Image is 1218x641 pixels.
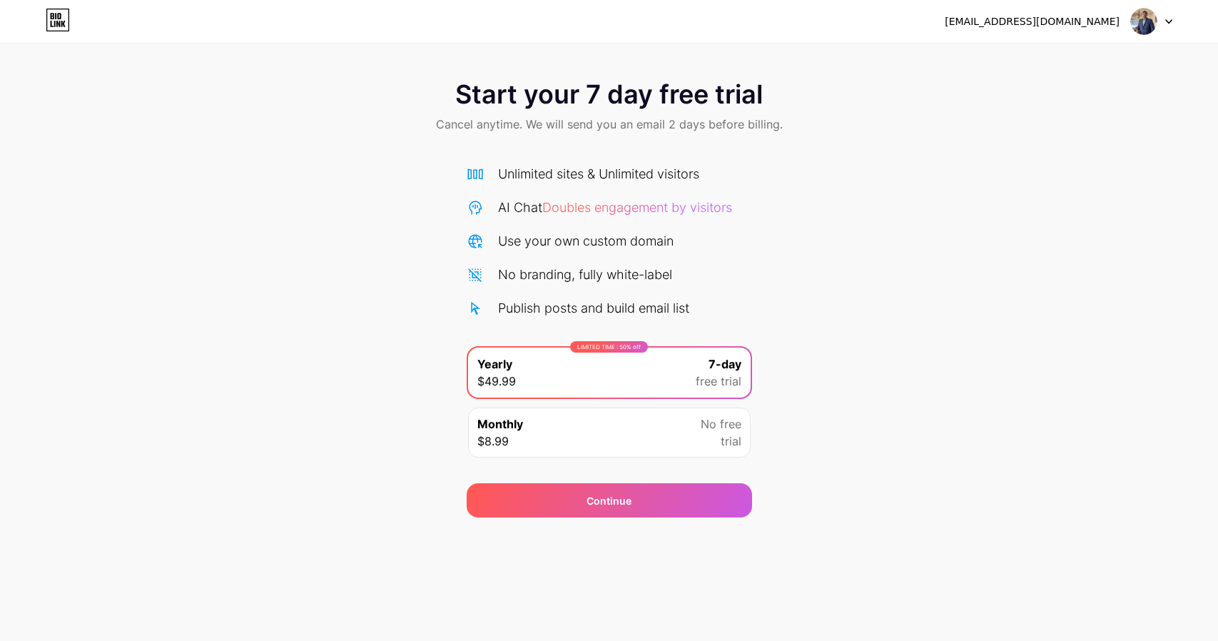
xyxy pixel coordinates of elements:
[696,373,741,390] span: free trial
[570,341,648,353] div: LIMITED TIME : 50% off
[945,14,1120,29] div: [EMAIL_ADDRESS][DOMAIN_NAME]
[498,198,732,217] div: AI Chat
[542,200,732,215] span: Doubles engagement by visitors
[477,415,523,433] span: Monthly
[721,433,741,450] span: trial
[477,373,516,390] span: $49.99
[477,433,509,450] span: $8.99
[1130,8,1157,35] img: myamz
[498,298,689,318] div: Publish posts and build email list
[477,355,512,373] span: Yearly
[436,116,783,133] span: Cancel anytime. We will send you an email 2 days before billing.
[455,80,763,108] span: Start your 7 day free trial
[498,231,674,251] div: Use your own custom domain
[587,493,631,508] span: Continue
[498,265,672,284] div: No branding, fully white-label
[701,415,741,433] span: No free
[709,355,741,373] span: 7-day
[498,164,699,183] div: Unlimited sites & Unlimited visitors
